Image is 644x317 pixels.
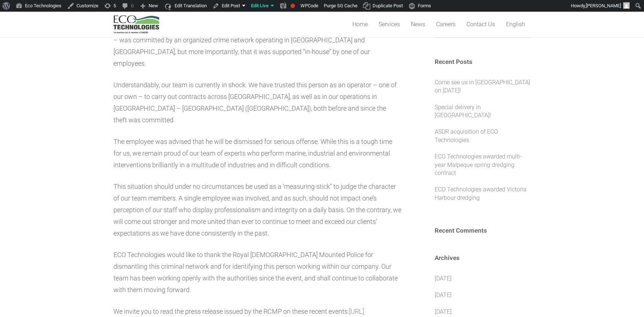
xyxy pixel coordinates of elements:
[501,12,531,37] a: English
[435,275,452,282] a: [DATE]
[347,12,373,37] a: Home
[435,153,522,176] a: ECO Technologies awarded multi-year Malpeque spring dredging contract
[291,4,295,8] div: Focus keyphrase not set
[586,3,621,8] span: [PERSON_NAME]
[113,15,159,34] a: logo_EcoTech_ASDR_RGB
[405,12,431,37] a: News
[435,227,531,234] h3: Recent Comments
[435,79,530,94] a: Come see us in [GEOGRAPHIC_DATA] on [DATE]!
[352,21,368,28] span: Home
[461,12,501,37] a: Contact Us
[113,136,402,171] p: The employee was advised that he will be dismissed for serious offense. While this is a tough tim...
[506,21,525,28] span: English
[411,21,425,28] span: News
[436,21,456,28] span: Careers
[435,104,491,119] a: Special delivery in [GEOGRAPHIC_DATA]!
[113,181,402,239] p: This situation should under no circumstances be used as a ‘measuring-stick” to judge the characte...
[164,1,172,13] img: icon16.svg
[435,128,498,143] a: ASDR acquisition of ECO Technologies
[113,79,402,126] p: Understandably, our team is currently in shock. We have trusted this person as an operator – one ...
[435,186,527,201] a: ECO Technologies awarded Victoria Harbour dredging
[113,249,402,296] p: ECO Technologies would like to thank the Royal [DEMOGRAPHIC_DATA] Mounted Police for dismantling ...
[379,21,400,28] span: Services
[435,58,531,65] h3: Recent Posts
[435,291,452,298] a: [DATE]
[435,308,452,315] a: [DATE]
[435,254,531,261] h3: Archives
[467,21,495,28] span: Contact Us
[431,12,461,37] a: Careers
